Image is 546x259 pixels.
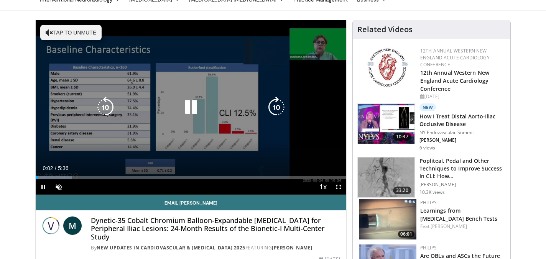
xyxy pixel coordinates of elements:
[420,223,504,230] div: Feat.
[357,25,413,34] h4: Related Videos
[419,113,506,128] h3: How I Treat Distal Aorto-Iliac Occlusive Disease
[420,207,498,222] a: Learnings from [MEDICAL_DATA] Bench Tests
[58,165,68,171] span: 5:36
[393,133,411,141] span: 10:37
[316,179,331,195] button: Playback Rate
[43,165,53,171] span: 0:02
[357,103,506,151] a: 10:37 New How I Treat Distal Aorto-Iliac Occlusive Disease NY Endovascular Summit [PERSON_NAME] 6...
[357,157,506,198] a: 33:20 Popliteal, Pedal and Other Techniques to Improve Success in CLI: How… [PERSON_NAME] 10.3K v...
[419,129,506,136] p: NY Endovascular Summit
[91,216,340,241] h4: Dynetic-35 Cobalt Chromium Balloon-Expandable [MEDICAL_DATA] for Peripheral Iliac Lesions: 24-Mon...
[398,231,414,238] span: 06:01
[358,104,414,144] img: 4b355214-b789-4d36-b463-674db39b8a24.150x105_q85_crop-smart_upscale.jpg
[420,244,437,251] a: Philips
[420,48,490,68] a: 12th Annual Western New England Acute Cardiology Conference
[420,69,489,92] a: 12th Annual Western New England Acute Cardiology Conference
[358,157,414,197] img: T6d-rUZNqcn4uJqH4xMDoxOjBrO-I4W8.150x105_q85_crop-smart_upscale.jpg
[51,179,66,195] button: Unmute
[366,48,409,88] img: 0954f259-7907-4053-a817-32a96463ecc8.png.150x105_q85_autocrop_double_scale_upscale_version-0.2.png
[419,157,506,180] h3: Popliteal, Pedal and Other Techniques to Improve Success in CLI: How…
[419,182,506,188] p: [PERSON_NAME]
[359,199,416,239] a: 06:01
[42,216,60,235] img: New Updates in Cardiovascular & Interventional Radiology 2025
[419,145,436,151] p: 6 views
[420,93,504,100] div: [DATE]
[420,199,437,206] a: Philips
[63,216,82,235] a: M
[36,176,346,179] div: Progress Bar
[419,189,445,195] p: 10.3K views
[97,244,245,251] a: New Updates in Cardiovascular & [MEDICAL_DATA] 2025
[431,223,467,229] a: [PERSON_NAME]
[419,137,506,143] p: [PERSON_NAME]
[331,179,346,195] button: Fullscreen
[40,25,102,40] button: Tap to unmute
[419,103,436,111] p: New
[36,195,346,210] a: Email [PERSON_NAME]
[36,20,346,195] video-js: Video Player
[55,165,56,171] span: /
[393,187,411,194] span: 33:20
[36,179,51,195] button: Pause
[91,244,340,251] div: By FEATURING
[272,244,312,251] a: [PERSON_NAME]
[359,199,416,239] img: 0547a951-2e8b-4df6-bc87-cc102613d05c.150x105_q85_crop-smart_upscale.jpg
